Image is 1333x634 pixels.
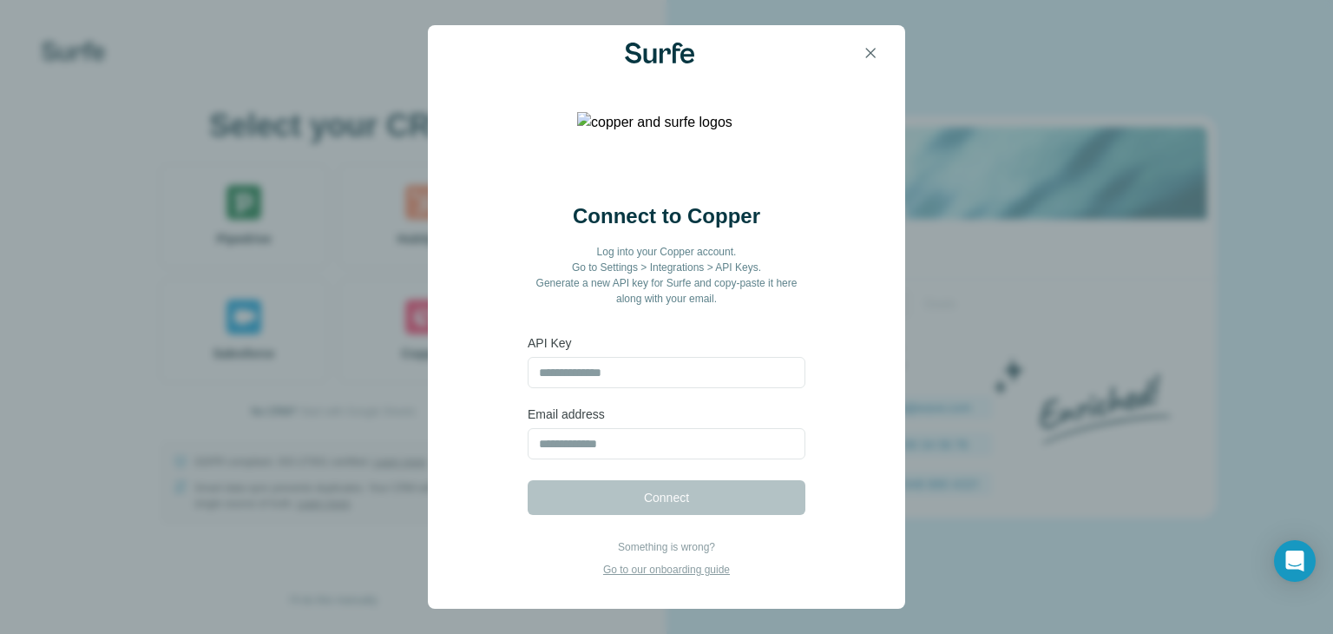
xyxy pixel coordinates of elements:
[603,539,730,555] p: Something is wrong?
[528,334,805,352] label: API Key
[528,406,805,423] label: Email address
[577,112,756,182] img: copper and surfe logos
[603,562,730,578] p: Go to our onboarding guide
[573,202,760,230] h2: Connect to Copper
[528,244,805,307] p: Log into your Copper account. Go to Settings > Integrations > API Keys. Generate a new API key fo...
[625,43,694,63] img: Surfe Logo
[1274,540,1316,582] div: Open Intercom Messenger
